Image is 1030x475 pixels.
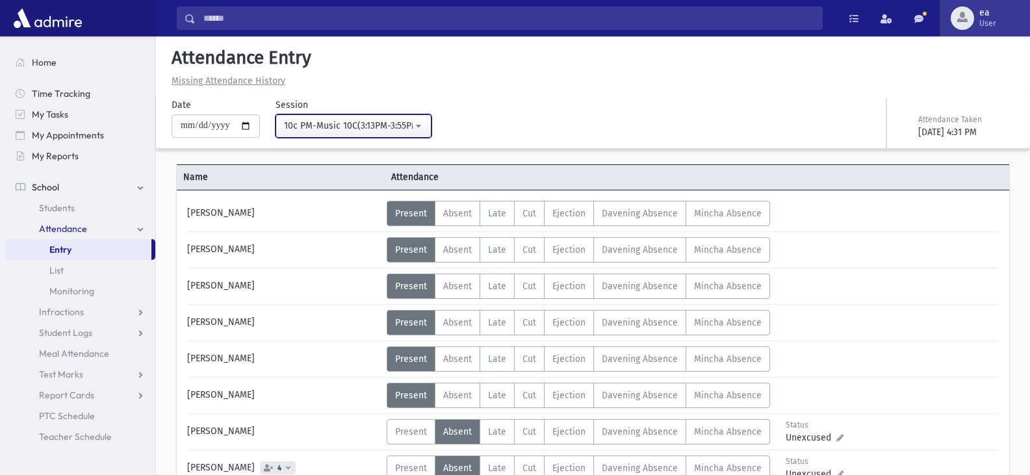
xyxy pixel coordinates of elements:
a: Students [5,198,155,218]
span: Monitoring [49,285,94,297]
a: Time Tracking [5,83,155,104]
span: Cut [522,208,536,219]
span: User [979,18,996,29]
span: Absent [443,317,472,328]
a: Entry [5,239,151,260]
span: Late [488,353,506,365]
span: Student Logs [39,327,92,339]
span: Infractions [39,306,84,318]
span: Late [488,281,506,292]
span: Davening Absence [602,208,678,219]
span: Time Tracking [32,88,90,99]
label: Date [172,98,191,112]
span: Late [488,390,506,401]
a: School [5,177,155,198]
span: Cut [522,244,536,255]
a: Attendance [5,218,155,239]
span: Absent [443,426,472,437]
div: [PERSON_NAME] [181,383,387,408]
img: AdmirePro [10,5,85,31]
span: School [32,181,59,193]
a: My Appointments [5,125,155,146]
span: Late [488,208,506,219]
label: Session [276,98,308,112]
a: Missing Attendance History [166,75,285,86]
span: Unexcused [786,431,836,444]
div: Attendance Taken [918,114,1012,125]
input: Search [196,6,822,30]
span: Entry [49,244,71,255]
div: AttTypes [387,419,770,444]
span: Cut [522,281,536,292]
span: Mincha Absence [694,244,762,255]
div: [PERSON_NAME] [181,274,387,299]
div: AttTypes [387,274,770,299]
span: Ejection [552,244,586,255]
a: Report Cards [5,385,155,405]
u: Missing Attendance History [172,75,285,86]
span: Present [395,426,427,437]
span: Late [488,463,506,474]
h5: Attendance Entry [166,47,1020,69]
span: Cut [522,353,536,365]
span: Teacher Schedule [39,431,112,443]
span: Students [39,202,75,214]
span: Mincha Absence [694,208,762,219]
span: Home [32,57,57,68]
span: List [49,264,64,276]
span: Mincha Absence [694,426,762,437]
div: AttTypes [387,201,770,226]
span: Absent [443,281,472,292]
span: Davening Absence [602,317,678,328]
span: Ejection [552,390,586,401]
span: Davening Absence [602,281,678,292]
div: [PERSON_NAME] [181,201,387,226]
div: AttTypes [387,383,770,408]
span: Attendance [385,170,593,184]
span: My Reports [32,150,79,162]
span: Davening Absence [602,390,678,401]
span: Cut [522,390,536,401]
span: Present [395,390,427,401]
div: [DATE] 4:31 PM [918,125,1012,139]
span: Cut [522,317,536,328]
span: Present [395,463,427,474]
a: Meal Attendance [5,343,155,364]
span: Absent [443,353,472,365]
span: Late [488,244,506,255]
span: Meal Attendance [39,348,109,359]
a: Infractions [5,302,155,322]
a: Teacher Schedule [5,426,155,447]
div: [PERSON_NAME] [181,419,387,444]
div: 10c PM-Music 10C(3:13PM-3:55PM) [284,119,413,133]
span: Ejection [552,281,586,292]
span: Attendance [39,223,87,235]
span: Present [395,208,427,219]
a: Home [5,52,155,73]
div: [PERSON_NAME] [181,310,387,335]
div: [PERSON_NAME] [181,346,387,372]
span: Mincha Absence [694,317,762,328]
span: Absent [443,208,472,219]
span: Late [488,317,506,328]
span: Present [395,281,427,292]
button: 10c PM-Music 10C(3:13PM-3:55PM) [276,114,431,138]
span: Report Cards [39,389,94,401]
span: Davening Absence [602,353,678,365]
span: Mincha Absence [694,353,762,365]
span: Absent [443,390,472,401]
span: PTC Schedule [39,410,95,422]
span: Absent [443,463,472,474]
a: My Tasks [5,104,155,125]
a: Monitoring [5,281,155,302]
a: Test Marks [5,364,155,385]
div: AttTypes [387,346,770,372]
a: My Reports [5,146,155,166]
span: Davening Absence [602,244,678,255]
span: My Appointments [32,129,104,141]
span: Present [395,317,427,328]
span: Absent [443,244,472,255]
span: Ejection [552,353,586,365]
div: Status [786,456,843,467]
span: 4 [275,464,284,472]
